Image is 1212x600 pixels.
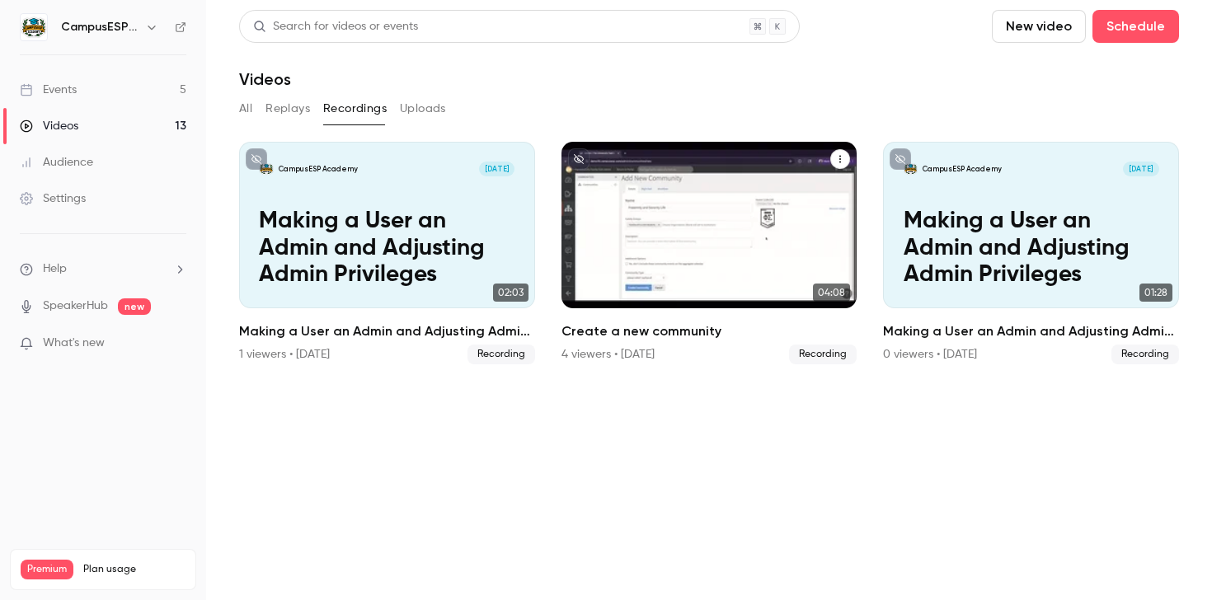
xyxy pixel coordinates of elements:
span: Recording [1111,345,1179,364]
iframe: Noticeable Trigger [167,336,186,351]
h2: Making a User an Admin and Adjusting Admin Privileges [239,321,535,341]
span: [DATE] [479,162,515,176]
div: 1 viewers • [DATE] [239,346,330,363]
div: Settings [20,190,86,207]
a: Making a User an Admin and Adjusting Admin PrivilegesCampusESP Academy[DATE]Making a User an Admi... [239,142,535,364]
div: Search for videos or events [253,18,418,35]
li: Making a User an Admin and Adjusting Admin Privileges [883,142,1179,364]
span: Plan usage [83,563,186,576]
p: CampusESP Academy [279,164,358,174]
span: [DATE] [1123,162,1159,176]
p: Making a User an Admin and Adjusting Admin Privileges [904,208,1159,288]
a: 04:08Create a new community4 viewers • [DATE]Recording [561,142,857,364]
button: unpublished [890,148,911,170]
h6: CampusESP Academy [61,19,139,35]
p: Making a User an Admin and Adjusting Admin Privileges [259,208,514,288]
div: 4 viewers • [DATE] [561,346,655,363]
span: 02:03 [493,284,528,302]
span: 01:28 [1139,284,1172,302]
a: Making a User an Admin and Adjusting Admin PrivilegesCampusESP Academy[DATE]Making a User an Admi... [883,142,1179,364]
button: Schedule [1092,10,1179,43]
li: Making a User an Admin and Adjusting Admin Privileges [239,142,535,364]
span: Help [43,260,67,278]
span: new [118,298,151,315]
button: unpublished [246,148,267,170]
div: Events [20,82,77,98]
div: 0 viewers • [DATE] [883,346,977,363]
span: What's new [43,335,105,352]
div: Videos [20,118,78,134]
div: Audience [20,154,93,171]
ul: Videos [239,142,1179,364]
button: unpublished [568,148,590,170]
a: SpeakerHub [43,298,108,315]
p: CampusESP Academy [923,164,1002,174]
span: Recording [789,345,857,364]
button: Replays [265,96,310,122]
li: help-dropdown-opener [20,260,186,278]
h2: Create a new community [561,321,857,341]
span: Premium [21,560,73,579]
h1: Videos [239,69,291,89]
button: All [239,96,252,122]
section: Videos [239,10,1179,590]
button: New video [992,10,1086,43]
span: 04:08 [813,284,850,302]
h2: Making a User an Admin and Adjusting Admin Privileges [883,321,1179,341]
img: CampusESP Academy [21,14,47,40]
li: Create a new community [561,142,857,364]
span: Recording [467,345,535,364]
button: Uploads [400,96,446,122]
button: Recordings [323,96,387,122]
